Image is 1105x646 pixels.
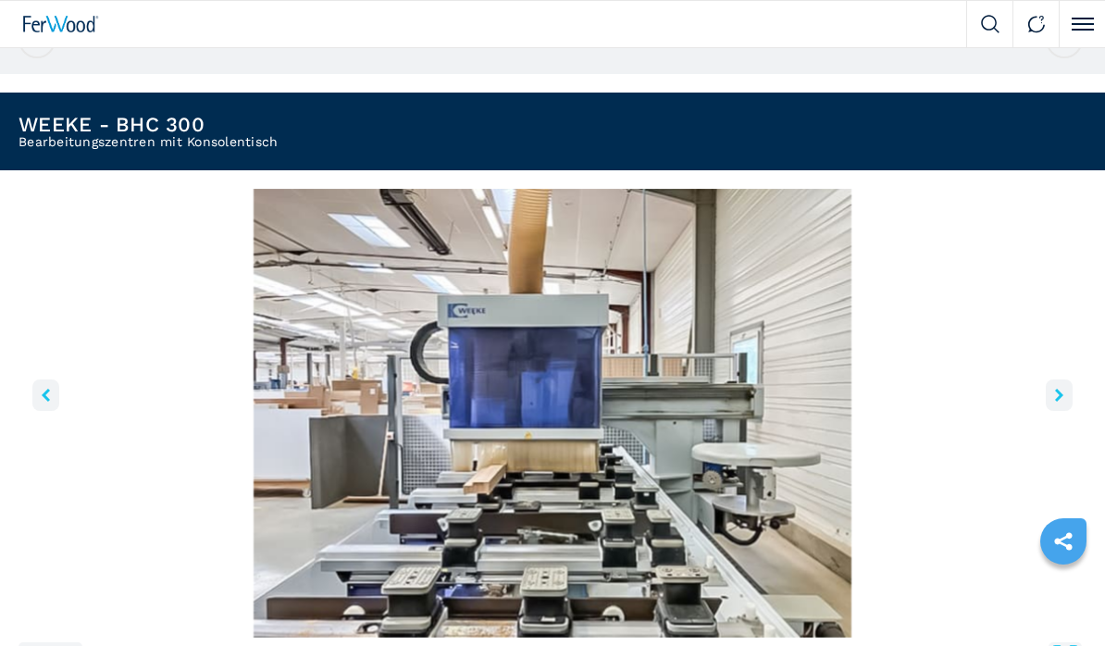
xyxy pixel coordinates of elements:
[1040,518,1086,565] a: sharethis
[19,135,278,148] h2: Bearbeitungszentren mit Konsolentisch
[23,16,99,32] img: Ferwood
[1026,563,1091,632] iframe: Chat
[19,189,1086,638] img: Bearbeitungszentren mit Konsolentisch WEEKE BHC 300
[32,379,59,411] button: left-button
[1027,15,1046,33] img: Contact us
[981,15,999,33] img: Search
[19,115,278,135] h1: WEEKE - BHC 300
[1059,1,1105,47] button: Click to toggle menu
[19,189,1086,638] div: Go to Slide 5
[1046,379,1073,411] button: right-button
